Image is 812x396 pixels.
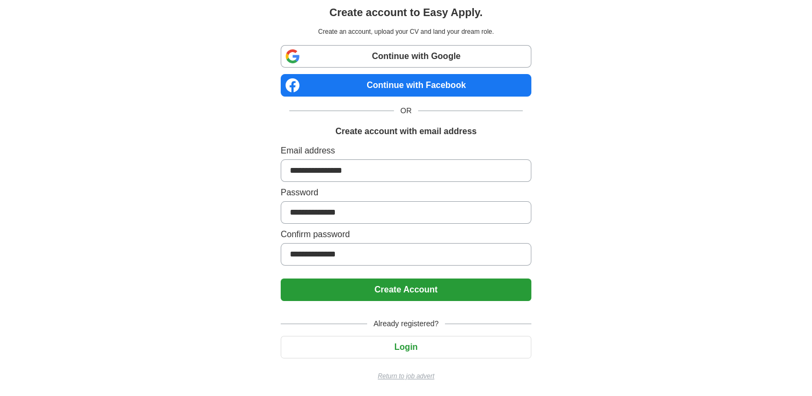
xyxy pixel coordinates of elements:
[281,45,531,68] a: Continue with Google
[281,228,531,241] label: Confirm password
[281,74,531,97] a: Continue with Facebook
[281,186,531,199] label: Password
[283,27,529,36] p: Create an account, upload your CV and land your dream role.
[281,278,531,301] button: Create Account
[281,144,531,157] label: Email address
[281,342,531,351] a: Login
[330,4,483,20] h1: Create account to Easy Apply.
[281,336,531,358] button: Login
[281,371,531,381] a: Return to job advert
[394,105,418,116] span: OR
[335,125,477,138] h1: Create account with email address
[367,318,445,329] span: Already registered?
